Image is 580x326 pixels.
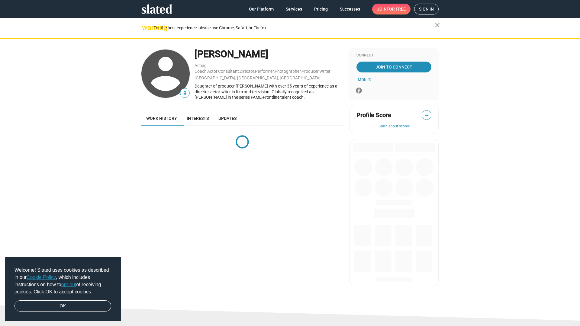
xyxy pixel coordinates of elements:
a: Joinfor free [372,4,411,14]
span: Updates [218,116,237,121]
div: For the best experience, please use Chrome, Safari, or Firefox. [153,24,435,32]
span: Work history [146,116,177,121]
a: Our Platform [244,4,279,14]
a: Pricing [309,4,333,14]
span: Profile Score [356,111,391,119]
span: Pricing [314,4,328,14]
a: Actor [207,69,217,74]
mat-icon: warning [142,24,149,31]
span: , [254,70,255,73]
a: Writer [319,69,330,74]
div: Connect [356,53,431,58]
a: Join To Connect [356,62,431,72]
span: Welcome! Slated uses cookies as described in our , which includes instructions on how to of recei... [14,267,111,296]
a: Interests [182,111,214,126]
span: Services [286,4,302,14]
span: , [217,70,218,73]
span: Sign in [419,4,434,14]
a: dismiss cookie message [14,300,111,312]
a: Producer [301,69,319,74]
span: Join [377,4,406,14]
mat-icon: close [434,21,441,29]
div: cookieconsent [5,257,121,321]
a: Performer [255,69,274,74]
a: Successes [335,4,365,14]
span: IMDb [356,77,366,82]
span: Join To Connect [358,62,430,72]
span: — [422,111,431,119]
a: Sign in [414,4,439,14]
button: Learn about scores [356,124,431,129]
a: Consultant [218,69,239,74]
a: Photographer [275,69,301,74]
a: Cookie Policy [27,275,56,280]
span: Our Platform [249,4,274,14]
div: Daughter of producer [PERSON_NAME] with over 35 years of experience as a director-actor-witer in ... [195,83,343,100]
span: for free [387,4,406,14]
span: Successes [340,4,360,14]
a: Director [240,69,254,74]
span: 9 [180,89,189,97]
a: [GEOGRAPHIC_DATA], [GEOGRAPHIC_DATA], [GEOGRAPHIC_DATA] [195,75,321,80]
mat-icon: open_in_new [367,78,371,81]
span: Interests [187,116,209,121]
a: Services [281,4,307,14]
a: opt-out [61,282,76,287]
div: [PERSON_NAME] [195,48,343,61]
a: Updates [214,111,241,126]
a: Work history [141,111,182,126]
a: IMDb [356,77,371,82]
a: Acting Coach [195,63,207,74]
